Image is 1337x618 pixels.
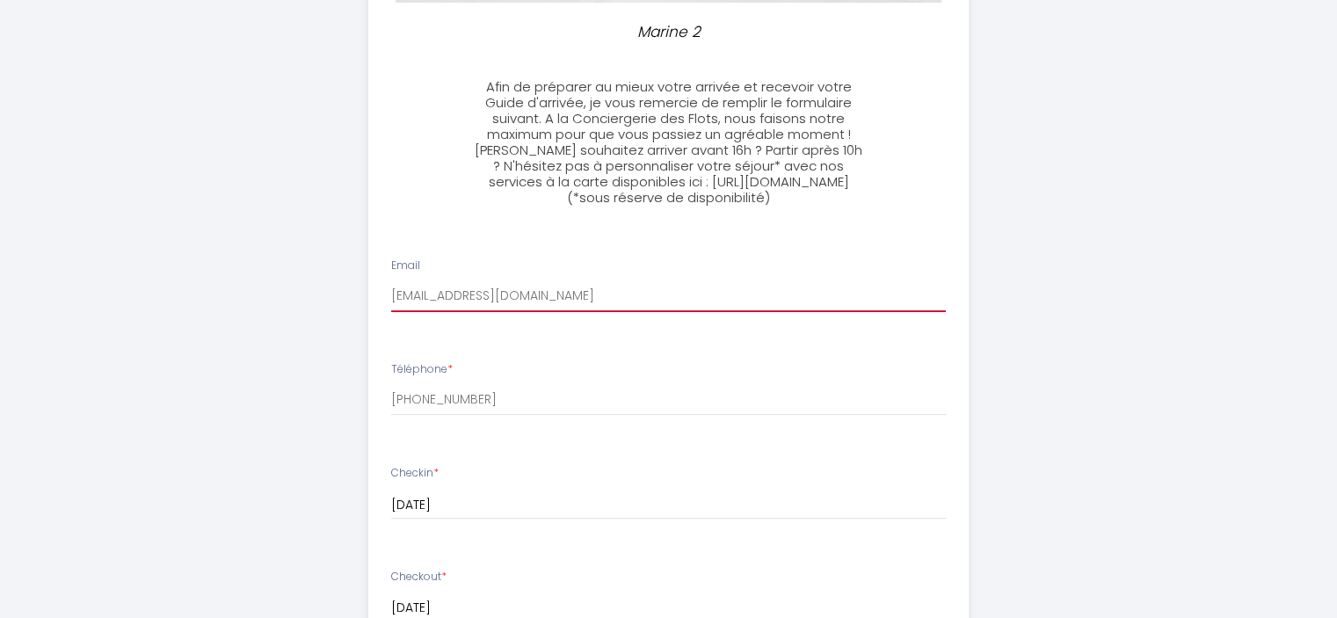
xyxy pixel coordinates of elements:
[391,569,447,585] label: Checkout
[481,20,857,44] p: Marine 2
[391,258,420,274] label: Email
[391,361,453,378] label: Téléphone
[473,79,864,206] h3: Afin de préparer au mieux votre arrivée et recevoir votre Guide d'arrivée, je vous remercie de re...
[391,465,439,482] label: Checkin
